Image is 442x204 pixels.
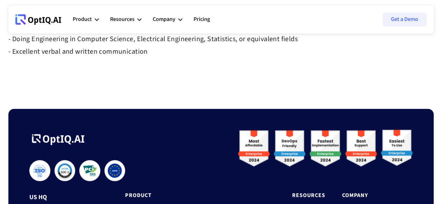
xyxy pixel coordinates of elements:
div: Resources [110,9,142,30]
a: Product [125,192,275,199]
div: Product [73,15,92,24]
a: Get a Demo [383,13,427,27]
a: Webflow Homepage [15,9,61,30]
div: Company [153,9,182,30]
a: Resources [292,192,325,199]
a: Company [342,192,396,199]
a: Pricing [194,9,210,30]
div: Webflow Homepage [15,24,16,25]
div: Company [153,15,175,24]
div: US HQ [29,194,125,201]
div: Product [73,9,99,30]
div: Resources [110,15,135,24]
